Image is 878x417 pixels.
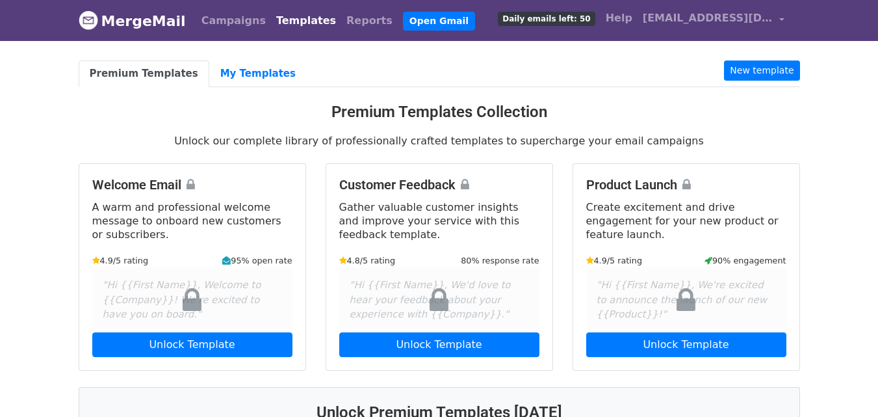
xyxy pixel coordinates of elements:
[92,200,292,241] p: A warm and professional welcome message to onboard new customers or subscribers.
[586,177,786,193] h4: Product Launch
[461,254,539,267] small: 80% response rate
[704,254,786,267] small: 90% engagement
[586,332,786,357] a: Unlock Template
[586,267,786,332] div: "Hi {{First Name}}, We're excited to announce the launch of our new {{Product}}!"
[271,8,341,34] a: Templates
[92,332,292,357] a: Unlock Template
[339,200,539,241] p: Gather valuable customer insights and improve your service with this feedback template.
[600,5,638,31] a: Help
[339,177,539,193] h4: Customer Feedback
[586,254,643,267] small: 4.9/5 rating
[339,332,539,357] a: Unlock Template
[79,7,186,34] a: MergeMail
[79,61,209,87] a: Premium Templates
[638,5,790,36] a: [EMAIL_ADDRESS][DOMAIN_NAME]
[79,10,98,30] img: MergeMail logo
[586,200,786,241] p: Create excitement and drive engagement for your new product or feature launch.
[196,8,271,34] a: Campaigns
[92,177,292,193] h4: Welcome Email
[79,103,800,122] h3: Premium Templates Collection
[498,12,595,26] span: Daily emails left: 50
[92,267,292,332] div: "Hi {{First Name}}, Welcome to {{Company}}! We're excited to have you on board."
[339,254,396,267] small: 4.8/5 rating
[209,61,307,87] a: My Templates
[724,61,799,81] a: New template
[341,8,398,34] a: Reports
[79,134,800,148] p: Unlock our complete library of professionally crafted templates to supercharge your email campaigns
[222,254,292,267] small: 95% open rate
[493,5,600,31] a: Daily emails left: 50
[643,10,773,26] span: [EMAIL_ADDRESS][DOMAIN_NAME]
[403,12,475,31] a: Open Gmail
[92,254,149,267] small: 4.9/5 rating
[339,267,539,332] div: "Hi {{First Name}}, We'd love to hear your feedback about your experience with {{Company}}."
